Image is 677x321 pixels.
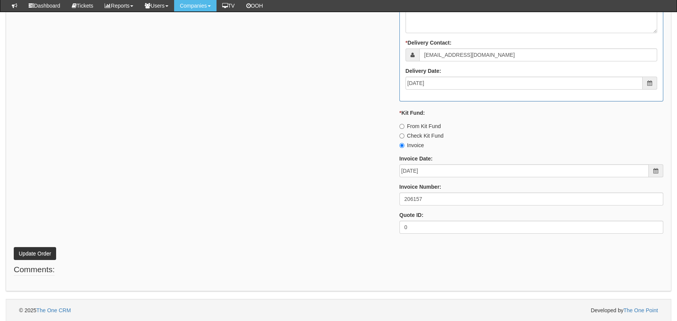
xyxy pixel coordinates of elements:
label: Invoice [399,141,424,149]
span: Developed by [591,307,658,314]
label: Check Kit Fund [399,132,444,140]
a: The One CRM [36,307,71,313]
legend: Comments: [14,264,55,276]
label: Delivery Contact: [406,39,452,47]
input: Invoice [399,143,404,148]
input: From Kit Fund [399,124,404,129]
label: Kit Fund: [399,109,425,117]
label: Quote ID: [399,211,423,219]
span: © 2025 [19,307,71,313]
button: Update Order [14,247,56,260]
label: Invoice Number: [399,183,441,191]
a: The One Point [624,307,658,313]
label: From Kit Fund [399,122,441,130]
input: Check Kit Fund [399,133,404,138]
label: Delivery Date: [406,67,441,75]
label: Invoice Date: [399,155,433,162]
